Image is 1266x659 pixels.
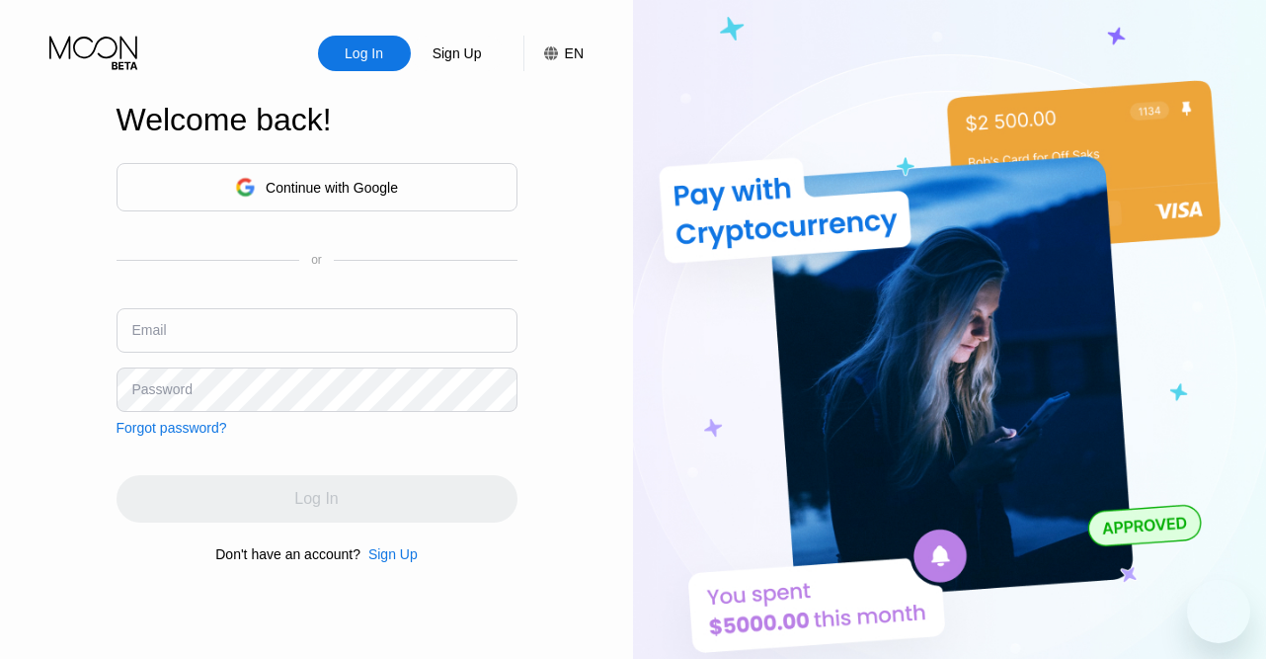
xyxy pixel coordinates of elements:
[266,180,398,196] div: Continue with Google
[117,420,227,436] div: Forgot password?
[1187,580,1250,643] iframe: Button to launch messaging window
[132,381,193,397] div: Password
[318,36,411,71] div: Log In
[360,546,418,562] div: Sign Up
[117,102,517,138] div: Welcome back!
[343,43,385,63] div: Log In
[132,322,167,338] div: Email
[117,163,517,211] div: Continue with Google
[565,45,584,61] div: EN
[411,36,504,71] div: Sign Up
[523,36,584,71] div: EN
[215,546,360,562] div: Don't have an account?
[311,253,322,267] div: or
[431,43,484,63] div: Sign Up
[368,546,418,562] div: Sign Up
